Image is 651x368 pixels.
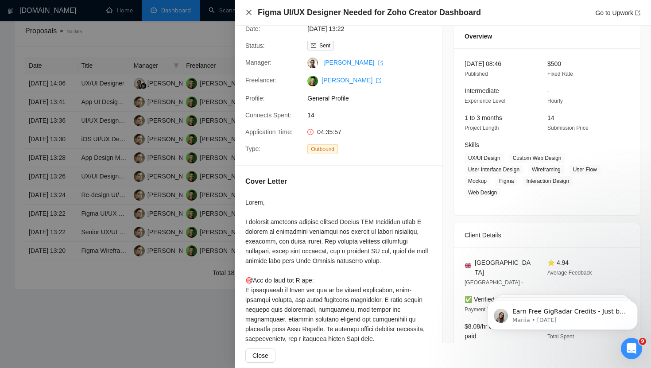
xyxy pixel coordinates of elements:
[317,128,341,136] span: 04:35:57
[547,87,550,94] span: -
[547,125,589,131] span: Submission Price
[258,7,481,18] h4: Figma UI/UX Designer Needed for Zoho Creator Dashboard
[307,24,440,34] span: [DATE] 13:22
[311,43,316,48] span: mail
[323,59,383,66] a: [PERSON_NAME] export
[245,112,291,119] span: Connects Spent:
[465,31,492,41] span: Overview
[496,176,517,186] span: Figma
[465,176,490,186] span: Mockup
[465,263,471,269] img: 🇬🇧
[465,165,523,174] span: User Interface Design
[245,145,260,152] span: Type:
[245,9,252,16] button: Close
[547,270,592,276] span: Average Feedback
[547,259,569,266] span: ⭐ 4.94
[245,349,275,363] button: Close
[465,323,530,340] span: $8.08/hr avg hourly rate paid
[635,10,640,15] span: export
[245,9,252,16] span: close
[322,77,381,84] a: [PERSON_NAME] export
[319,43,330,49] span: Sent
[465,296,495,303] span: ✅ Verified
[245,128,293,136] span: Application Time:
[252,351,268,360] span: Close
[621,338,642,359] iframe: Intercom live chat
[307,144,338,154] span: Outbound
[245,42,265,49] span: Status:
[465,279,523,286] span: [GEOGRAPHIC_DATA] -
[376,78,381,83] span: export
[245,176,287,187] h5: Cover Letter
[465,125,499,131] span: Project Length
[547,60,561,67] span: $500
[523,176,573,186] span: Interaction Design
[378,60,383,66] span: export
[595,9,640,16] a: Go to Upworkexport
[465,153,504,163] span: UX/UI Design
[509,153,565,163] span: Custom Web Design
[465,87,499,94] span: Intermediate
[528,165,564,174] span: Wireframing
[245,59,271,66] span: Manager:
[245,95,265,102] span: Profile:
[475,258,533,277] span: [GEOGRAPHIC_DATA]
[307,129,314,135] span: clock-circle
[465,71,488,77] span: Published
[639,338,646,345] span: 9
[307,76,318,86] img: c16pGwGrh3ocwXKs_QLemoNvxF5hxZwYyk4EQ7X_OQYVbd2jgSzNEOmhmNm2noYs8N
[245,25,260,32] span: Date:
[474,282,651,344] iframe: Intercom notifications message
[307,110,440,120] span: 14
[465,141,479,148] span: Skills
[547,71,573,77] span: Fixed Rate
[465,114,502,121] span: 1 to 3 months
[547,114,554,121] span: 14
[465,306,513,313] span: Payment Verification
[465,98,505,104] span: Experience Level
[307,93,440,103] span: General Profile
[547,98,563,104] span: Hourly
[570,165,601,174] span: User Flow
[465,188,500,198] span: Web Design
[465,223,629,247] div: Client Details
[245,77,277,84] span: Freelancer:
[465,60,501,67] span: [DATE] 08:46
